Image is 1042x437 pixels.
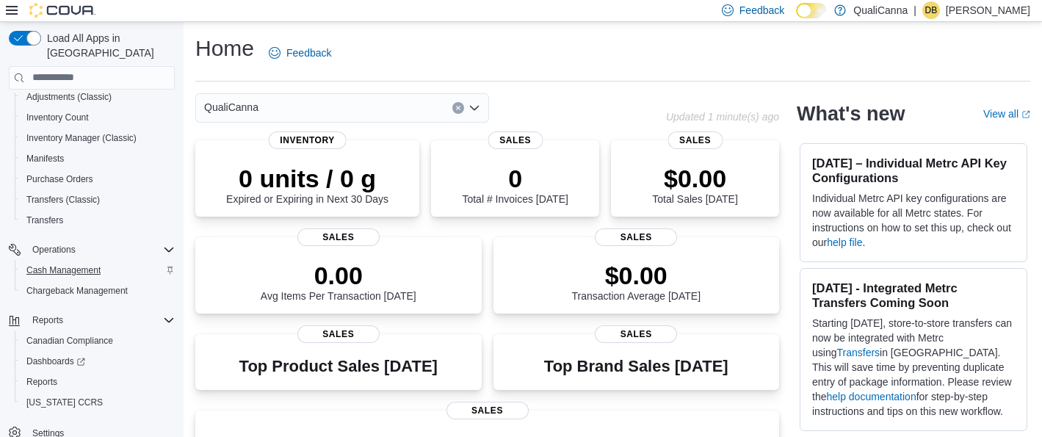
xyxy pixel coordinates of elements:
span: Operations [32,244,76,256]
span: Inventory Manager (Classic) [21,129,175,147]
span: Transfers [26,214,63,226]
span: Transfers [21,212,175,229]
span: Purchase Orders [26,173,93,185]
span: Sales [446,402,529,419]
p: $0.00 [571,261,701,290]
button: Operations [3,239,181,260]
p: Starting [DATE], store-to-store transfers can now be integrated with Metrc using in [GEOGRAPHIC_D... [812,316,1015,419]
span: Load All Apps in [GEOGRAPHIC_DATA] [41,31,175,60]
span: Purchase Orders [21,170,175,188]
span: Dashboards [21,353,175,370]
button: [US_STATE] CCRS [15,392,181,413]
span: Sales [667,131,723,149]
div: Expired or Expiring in Next 30 Days [226,164,388,205]
p: QualiCanna [853,1,908,19]
span: Chargeback Management [21,282,175,300]
a: Chargeback Management [21,282,134,300]
p: Updated 1 minute(s) ago [666,111,779,123]
span: Reports [21,373,175,391]
span: Reports [32,314,63,326]
div: Total # Invoices [DATE] [462,164,568,205]
button: Adjustments (Classic) [15,87,181,107]
button: Clear input [452,102,464,114]
a: Transfers [836,347,880,358]
span: Sales [297,228,380,246]
span: Sales [297,325,380,343]
h1: Home [195,34,254,63]
a: Transfers [21,212,69,229]
button: Transfers (Classic) [15,189,181,210]
button: Cash Management [15,260,181,281]
a: Purchase Orders [21,170,99,188]
span: QualiCanna [204,98,258,116]
h3: Top Brand Sales [DATE] [544,358,728,375]
a: Dashboards [21,353,91,370]
span: Inventory Manager (Classic) [26,132,137,144]
a: help documentation [826,391,916,402]
span: Reports [26,376,57,388]
span: Chargeback Management [26,285,128,297]
span: Canadian Compliance [26,335,113,347]
div: Transaction Average [DATE] [571,261,701,302]
span: Inventory [268,131,347,149]
span: Transfers (Classic) [26,194,100,206]
a: Reports [21,373,63,391]
span: Adjustments (Classic) [21,88,175,106]
span: Inventory Count [21,109,175,126]
span: Operations [26,241,175,259]
p: 0.00 [261,261,416,290]
a: [US_STATE] CCRS [21,394,109,411]
button: Chargeback Management [15,281,181,301]
span: Adjustments (Classic) [26,91,112,103]
h3: [DATE] – Individual Metrc API Key Configurations [812,156,1015,185]
div: Dallin Brenton [922,1,940,19]
span: Feedback [739,3,784,18]
a: Inventory Manager (Classic) [21,129,142,147]
div: Avg Items Per Transaction [DATE] [261,261,416,302]
span: Sales [488,131,543,149]
span: Feedback [286,46,331,60]
p: 0 units / 0 g [226,164,388,193]
span: [US_STATE] CCRS [26,397,103,408]
span: Sales [595,228,677,246]
span: Transfers (Classic) [21,191,175,209]
button: Reports [3,310,181,331]
a: help file [827,236,862,248]
p: $0.00 [652,164,737,193]
span: Dashboards [26,355,85,367]
button: Inventory Count [15,107,181,128]
div: Total Sales [DATE] [652,164,737,205]
a: Feedback [263,38,337,68]
a: Manifests [21,150,70,167]
span: Sales [595,325,677,343]
span: Washington CCRS [21,394,175,411]
button: Operations [26,241,82,259]
a: Transfers (Classic) [21,191,106,209]
svg: External link [1021,110,1030,119]
button: Canadian Compliance [15,331,181,351]
button: Purchase Orders [15,169,181,189]
span: Canadian Compliance [21,332,175,350]
h3: [DATE] - Integrated Metrc Transfers Coming Soon [812,281,1015,310]
button: Reports [15,372,181,392]
p: [PERSON_NAME] [946,1,1030,19]
span: Reports [26,311,175,329]
span: Inventory Count [26,112,89,123]
span: Manifests [26,153,64,165]
button: Inventory Manager (Classic) [15,128,181,148]
a: Cash Management [21,261,106,279]
h3: Top Product Sales [DATE] [239,358,438,375]
a: Inventory Count [21,109,95,126]
button: Manifests [15,148,181,169]
span: Cash Management [21,261,175,279]
span: Cash Management [26,264,101,276]
a: Canadian Compliance [21,332,119,350]
button: Reports [26,311,69,329]
button: Transfers [15,210,181,231]
img: Cova [29,3,95,18]
a: View allExternal link [983,108,1030,120]
p: 0 [462,164,568,193]
span: DB [925,1,938,19]
p: Individual Metrc API key configurations are now available for all Metrc states. For instructions ... [812,191,1015,250]
h2: What's new [797,102,905,126]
